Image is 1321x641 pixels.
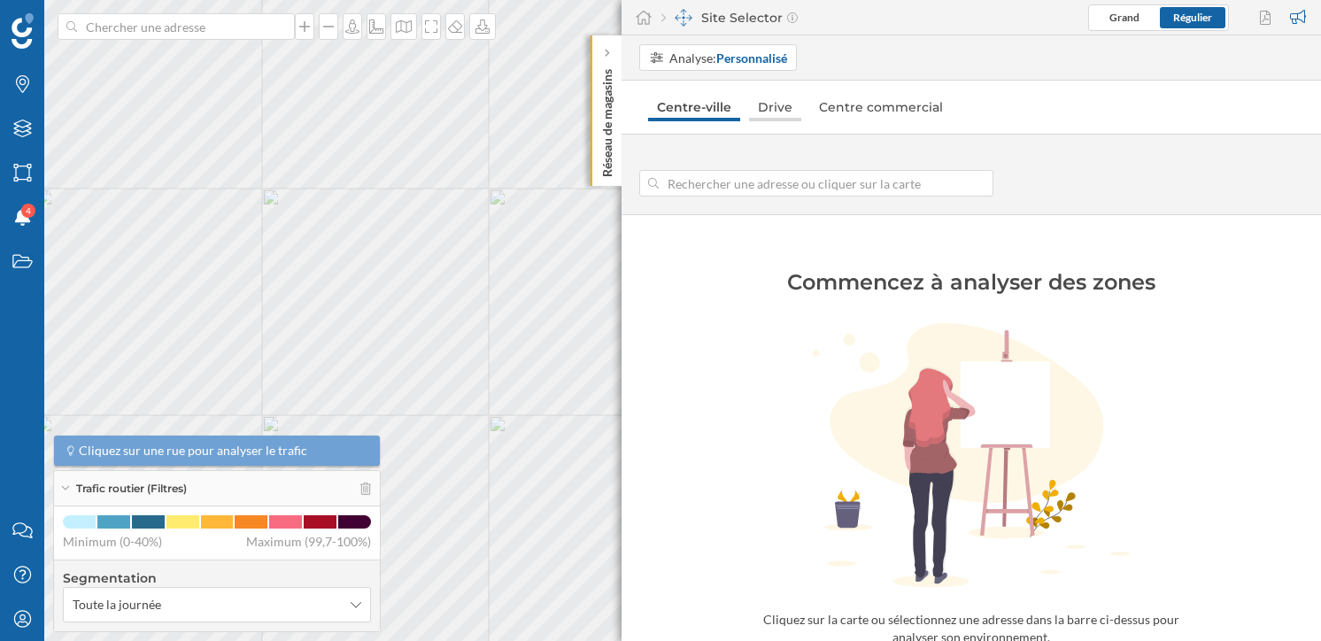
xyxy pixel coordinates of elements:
[1109,11,1139,24] span: Grand
[73,596,161,614] span: Toute la journée
[716,50,787,66] strong: Personnalisé
[688,268,1255,297] div: Commencez à analyser des zones
[669,49,787,67] div: Analyse:
[63,569,371,587] h4: Segmentation
[246,533,371,551] span: Maximum (99,7-100%)
[675,9,692,27] img: dashboards-manager.svg
[661,9,798,27] div: Site Selector
[1173,11,1212,24] span: Régulier
[26,202,31,220] span: 4
[749,93,801,121] a: Drive
[79,442,307,460] span: Cliquez sur une rue pour analyser le trafic
[599,62,616,177] p: Réseau de magasins
[810,93,952,121] a: Centre commercial
[12,13,34,49] img: Logo Geoblink
[76,481,187,497] span: Trafic routier (Filtres)
[37,12,101,28] span: Support
[63,533,162,551] span: Minimum (0-40%)
[648,93,740,121] a: Centre-ville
